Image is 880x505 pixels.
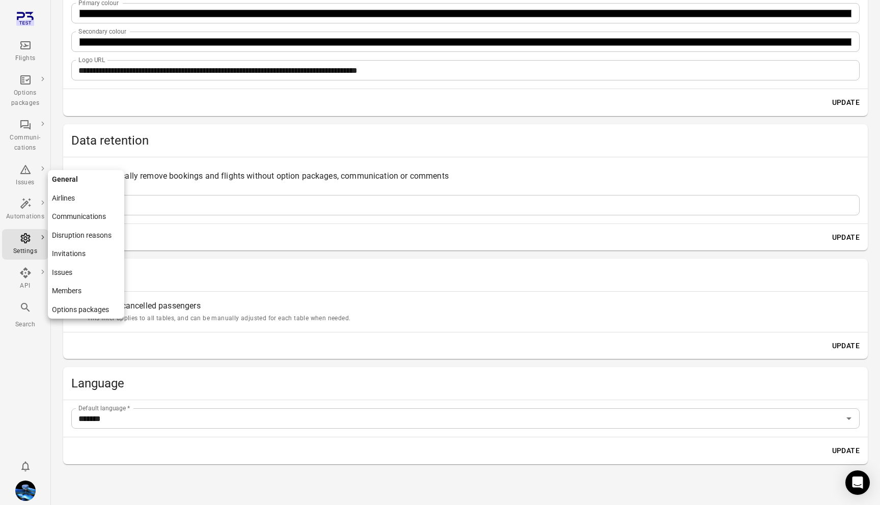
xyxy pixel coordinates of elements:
h2: Data retention [71,132,860,149]
a: Issues [48,263,124,282]
div: Open Intercom Messenger [845,470,870,495]
button: Update [828,228,864,247]
a: Invitations [48,244,124,263]
div: Settings [6,246,44,257]
a: Airlines [48,189,124,208]
div: Flights [6,53,44,64]
button: Notifications [15,456,36,476]
a: Communications [48,207,124,226]
button: Update [828,441,864,460]
label: Default language [78,404,130,412]
img: shutterstock-1708408498.jpg [15,481,36,501]
a: Options packages [48,300,124,319]
span: Automatically remove bookings and flights without option packages, communication or comments [87,170,449,182]
button: Update [828,336,864,355]
button: Open [842,411,856,426]
nav: Local navigation [48,170,124,319]
div: Issues [6,178,44,188]
a: Disruption reasons [48,226,124,245]
h2: Filtering [71,267,860,283]
h2: Language [71,375,860,391]
label: Logo URL [78,55,105,64]
span: Filter out cancelled passengers [87,300,350,324]
a: General [48,170,124,189]
label: Secondary colour [78,27,126,36]
p: This filter applies to all tables, and can be manually adjusted for each table when needed. [87,314,350,324]
a: Members [48,282,124,300]
button: Update [828,93,864,112]
button: Daníel Benediktsson [11,476,40,505]
div: Automations [6,212,44,222]
div: API [6,281,44,291]
div: Communi-cations [6,133,44,153]
div: Options packages [6,88,44,108]
div: Search [6,320,44,330]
